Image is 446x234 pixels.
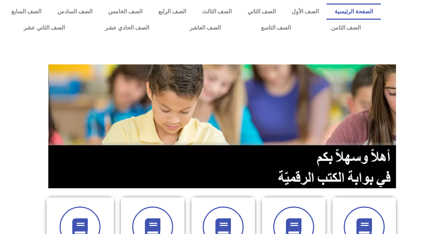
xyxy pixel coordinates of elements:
a: الصف التاسع [241,20,311,36]
a: الصفحة الرئيسية [326,4,381,20]
a: الصف الأول [283,4,326,20]
a: الصف السادس [49,4,100,20]
a: الصف الحادي عشر [85,20,169,36]
a: الصف الثالث [194,4,239,20]
a: الصف الثاني [239,4,283,20]
a: الصف الخامس [100,4,150,20]
a: الصف الرابع [150,4,194,20]
a: الصف العاشر [170,20,241,36]
a: الصف الثامن [311,20,381,36]
a: الصف السابع [4,4,49,20]
a: الصف الثاني عشر [4,20,85,36]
